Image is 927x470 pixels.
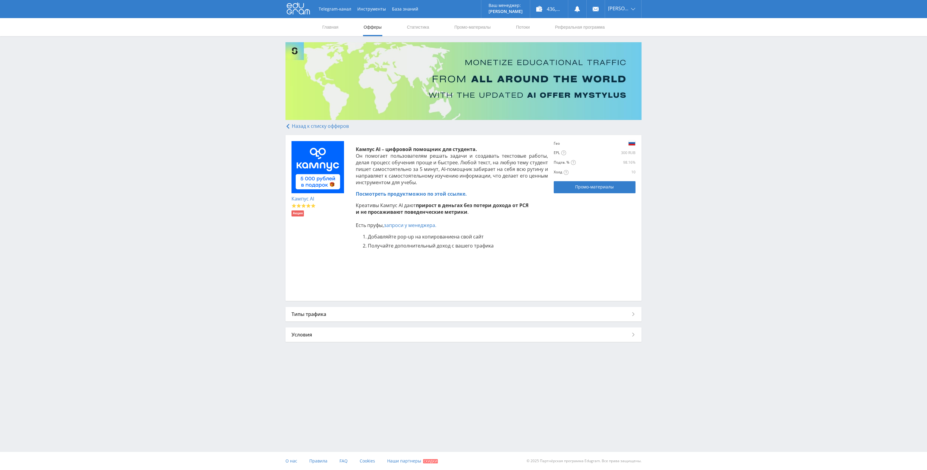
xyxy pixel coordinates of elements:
span: Добавляйте pop-up на копирование [368,233,454,240]
span: FAQ [339,458,348,464]
a: Cookies [360,452,375,470]
a: Промо-материалы [554,181,635,193]
a: Главная [322,18,339,36]
a: Промо-материалы [454,18,491,36]
div: EPL [554,150,573,156]
span: О нас [285,458,297,464]
a: Посмотреть продуктможно по этой ссылке. [356,191,467,197]
div: © 2025 Партнёрская программа Edugram. Все права защищены. [467,452,642,470]
img: 61b0a20f679e4abdf8b58b6a20f298fd.png [291,141,344,194]
strong: Кампус AI – цифровой помощник для студента. [356,146,477,153]
strong: прирост в деньгах без потери дохода от РСЯ и не просаживают поведенческие метрики [356,202,529,215]
span: Скидки [423,459,438,463]
a: О нас [285,452,297,470]
div: Гео [554,141,573,146]
a: Реферальная программа [554,18,605,36]
img: e19fcd9231212a64c934454d68839819.png [628,139,636,147]
span: Получайте дополнительный доход с вашего трафика [368,242,494,249]
div: Холд [554,170,608,175]
span: Промо-материалы [575,185,614,189]
div: Типы трафика [285,307,642,321]
span: Правила [309,458,327,464]
a: Статистика [406,18,430,36]
a: Назад к списку офферов [285,123,349,129]
div: 300 RUB [575,150,636,155]
p: Ваш менеджер: [489,3,523,8]
p: Креативы Кампус AI дают . Есть пруфы, [356,202,548,229]
span: на свой сайт [454,233,484,240]
a: Потоки [515,18,530,36]
div: Подтв. % [554,160,608,165]
a: Правила [309,452,327,470]
div: 10 [609,170,636,175]
img: Banner [285,42,642,120]
p: Он помогает пользователям решать задачи и создавать текстовые работы, делая процесс обучения прощ... [356,146,548,186]
span: Посмотреть продукт [356,191,408,197]
span: Наши партнеры [387,458,421,464]
div: 98.16% [609,160,636,165]
span: [PERSON_NAME] [608,6,629,11]
span: Cookies [360,458,375,464]
a: Офферы [363,18,382,36]
div: Условия [285,327,642,342]
li: Акция [291,210,304,216]
a: Наши партнеры Скидки [387,452,438,470]
a: запроси у менеджера. [384,222,436,229]
a: Кампус AI [291,195,314,202]
a: FAQ [339,452,348,470]
p: [PERSON_NAME] [489,9,523,14]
